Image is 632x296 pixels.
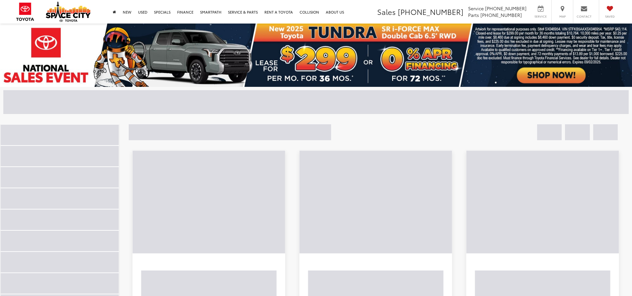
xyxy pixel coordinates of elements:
span: Service [533,14,548,19]
span: Sales [377,6,396,17]
span: [PHONE_NUMBER] [398,6,463,17]
span: Contact [577,14,592,19]
span: Service [468,5,484,12]
span: Saved [602,14,617,19]
span: Map [555,14,570,19]
span: Parts [468,12,479,18]
img: Space City Toyota [46,1,91,22]
span: [PHONE_NUMBER] [485,5,527,12]
span: [PHONE_NUMBER] [480,12,522,18]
